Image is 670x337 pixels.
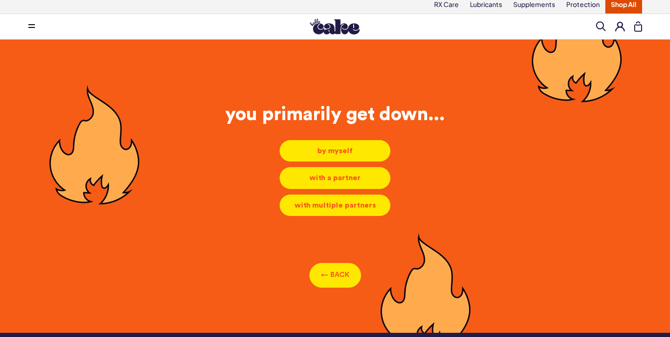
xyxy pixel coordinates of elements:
div: you primarily get down... [101,103,569,126]
button: ← BACK [309,263,361,288]
img: Hello Cake [310,19,360,34]
div: with multiple partners [287,200,383,210]
div: by myself [287,146,383,156]
div: with a partner [287,173,383,183]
